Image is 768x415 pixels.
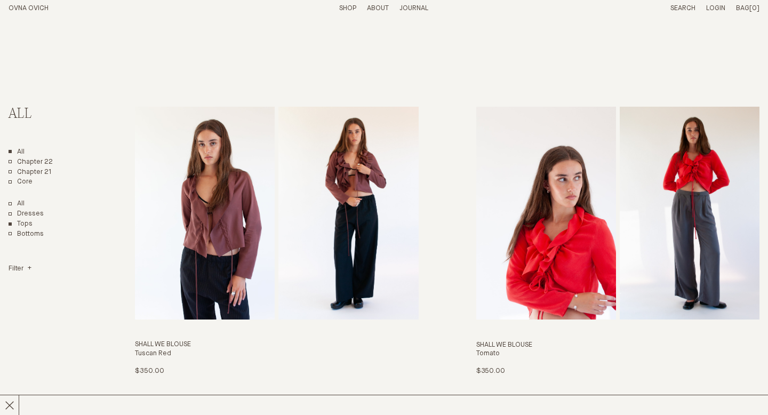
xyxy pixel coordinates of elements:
a: Core [9,178,33,187]
a: Chapter 21 [9,168,52,177]
a: Home [9,5,49,12]
a: Shop [339,5,356,12]
img: Shall We Blouse [135,107,275,320]
a: Journal [399,5,428,12]
span: $350.00 [135,368,164,374]
a: Bottoms [9,230,44,239]
a: All [9,148,25,157]
summary: Filter [9,265,31,274]
a: Shall We Blouse [135,107,418,376]
a: Search [670,5,695,12]
h4: Tuscan Red [135,349,418,358]
span: $350.00 [476,368,505,374]
h2: All [9,107,95,122]
a: Show All [9,199,25,209]
a: Login [706,5,725,12]
h4: Tomato [476,349,759,358]
span: Bag [736,5,749,12]
img: Shall We Blouse [476,107,616,320]
a: Dresses [9,210,44,219]
a: Chapter 22 [9,158,53,167]
span: [0] [749,5,759,12]
summary: About [367,4,389,13]
a: Tops [9,220,33,229]
a: Shall We Blouse [476,107,759,376]
h3: Shall We Blouse [476,341,759,350]
h3: Shall We Blouse [135,340,418,349]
